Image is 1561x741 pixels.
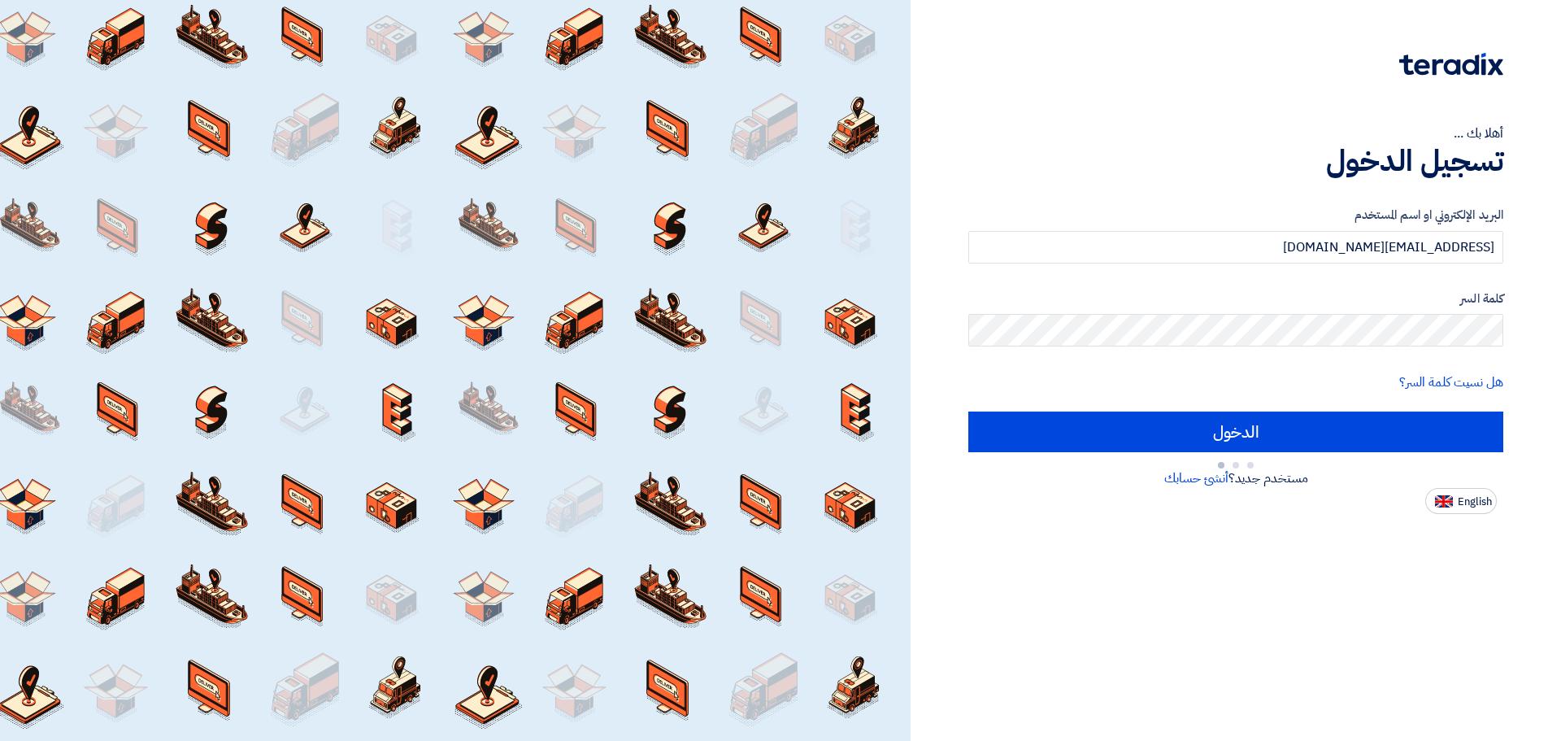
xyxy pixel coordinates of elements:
label: البريد الإلكتروني او اسم المستخدم [968,206,1503,224]
div: مستخدم جديد؟ [968,469,1503,488]
img: en-US.png [1435,495,1453,508]
input: أدخل بريد العمل الإلكتروني او اسم المستخدم الخاص بك ... [968,231,1503,264]
button: English [1425,488,1497,514]
a: هل نسيت كلمة السر؟ [1399,373,1503,392]
a: أنشئ حسابك [1164,469,1228,488]
input: الدخول [968,412,1503,452]
h1: تسجيل الدخول [968,143,1503,179]
label: كلمة السر [968,290,1503,308]
img: Teradix logo [1399,53,1503,76]
div: أهلا بك ... [968,124,1503,143]
span: English [1458,496,1492,508]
